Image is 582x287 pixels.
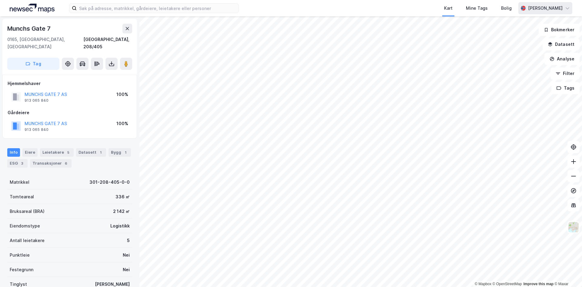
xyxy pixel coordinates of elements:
[40,148,74,157] div: Leietakere
[7,159,28,168] div: ESG
[25,127,48,132] div: 913 065 840
[10,208,45,215] div: Bruksareal (BRA)
[544,53,580,65] button: Analyse
[8,80,132,87] div: Hjemmelshaver
[113,208,130,215] div: 2 142 ㎡
[551,82,580,94] button: Tags
[552,258,582,287] iframe: Chat Widget
[10,4,55,13] img: logo.a4113a55bc3d86da70a041830d287a7e.svg
[116,91,128,98] div: 100%
[10,237,45,244] div: Antall leietakere
[110,222,130,230] div: Logistikk
[115,193,130,200] div: 336 ㎡
[22,148,38,157] div: Eiere
[568,221,579,233] img: Z
[539,24,580,36] button: Bokmerker
[501,5,512,12] div: Bolig
[523,282,554,286] a: Improve this map
[475,282,491,286] a: Mapbox
[528,5,563,12] div: [PERSON_NAME]
[550,67,580,80] button: Filter
[77,4,239,13] input: Søk på adresse, matrikkel, gårdeiere, leietakere eller personer
[8,109,132,116] div: Gårdeiere
[7,148,20,157] div: Info
[10,222,40,230] div: Eiendomstype
[89,179,130,186] div: 301-208-405-0-0
[123,266,130,273] div: Nei
[76,148,106,157] div: Datasett
[63,160,69,166] div: 6
[25,98,48,103] div: 913 065 840
[493,282,522,286] a: OpenStreetMap
[7,36,83,50] div: 0165, [GEOGRAPHIC_DATA], [GEOGRAPHIC_DATA]
[65,149,71,155] div: 5
[30,159,72,168] div: Transaksjoner
[122,149,129,155] div: 1
[109,148,131,157] div: Bygg
[98,149,104,155] div: 1
[543,38,580,50] button: Datasett
[444,5,453,12] div: Kart
[10,179,29,186] div: Matrikkel
[116,120,128,127] div: 100%
[83,36,132,50] div: [GEOGRAPHIC_DATA], 208/405
[123,251,130,259] div: Nei
[10,251,30,259] div: Punktleie
[10,193,34,200] div: Tomteareal
[19,160,25,166] div: 3
[10,266,33,273] div: Festegrunn
[7,58,59,70] button: Tag
[552,258,582,287] div: Kontrollprogram for chat
[127,237,130,244] div: 5
[7,24,52,33] div: Munchs Gate 7
[466,5,488,12] div: Mine Tags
